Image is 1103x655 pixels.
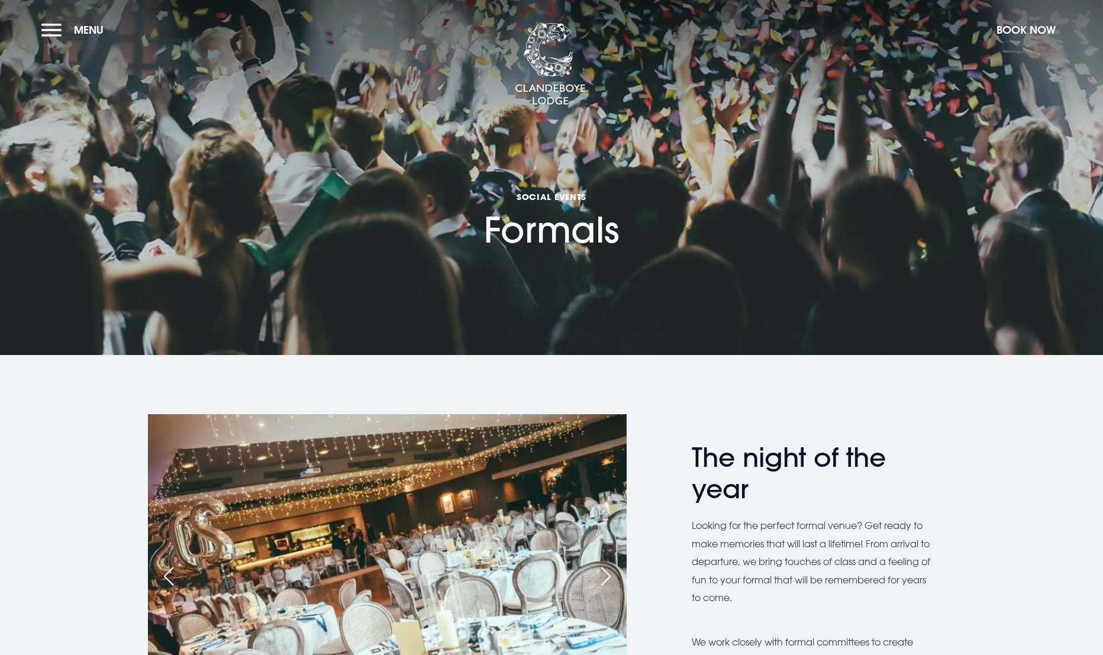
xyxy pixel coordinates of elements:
[154,563,183,589] div: Previous slide
[484,110,619,250] h1: Formals
[74,23,104,37] span: Menu
[991,17,1062,43] button: Book Now
[692,442,923,505] h2: The night of the year
[515,23,586,106] img: Clandeboye Lodge
[692,517,934,606] p: Looking for the perfect formal venue? Get ready to make memories that will last a lifetime! From ...
[41,17,109,43] button: Menu
[484,191,619,202] span: Social Events
[591,563,621,589] div: Next slide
